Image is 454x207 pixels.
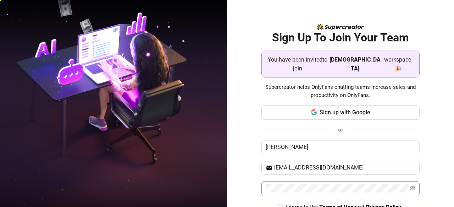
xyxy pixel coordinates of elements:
span: Sign up with Google [320,109,370,116]
span: eye-invisible [410,185,415,191]
span: or [338,127,343,133]
img: logo-BBDzfeDw.svg [317,24,364,30]
input: Enter your Name [261,140,420,154]
h2: Sign Up To Join Your Team [261,30,420,45]
button: Sign up with Google [261,105,420,120]
strong: [DEMOGRAPHIC_DATA] [330,56,381,72]
span: Supercreator helps OnlyFans chatting teams increase sales and productivity on OnlyFans. [261,83,420,100]
input: Your email [274,163,416,172]
span: You have been invited to join [267,55,328,73]
span: workspace 🎉 [382,55,414,73]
